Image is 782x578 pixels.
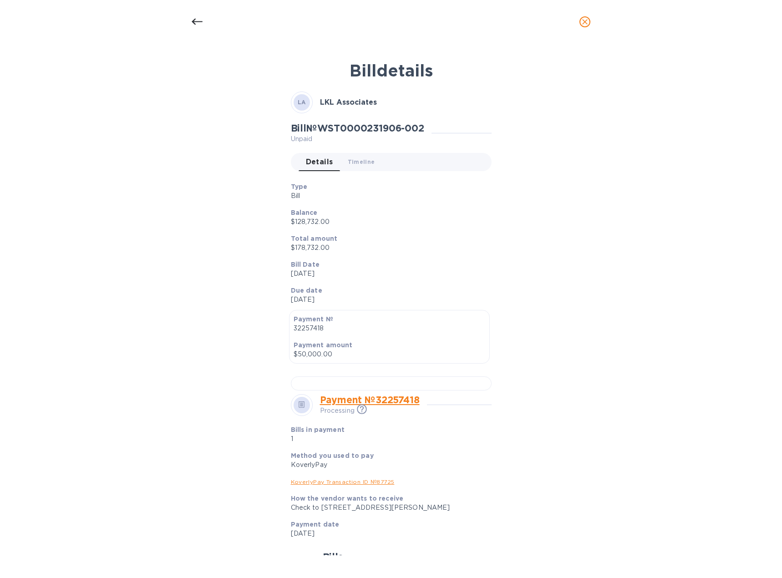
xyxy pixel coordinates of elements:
[291,478,395,485] a: KoverlyPay Transaction ID № 87725
[294,315,333,323] b: Payment №
[291,287,322,294] b: Due date
[291,217,484,227] p: $128,732.00
[348,157,375,167] span: Timeline
[350,61,433,81] b: Bill details
[574,11,596,33] button: close
[320,394,420,406] a: Payment № 32257418
[323,551,343,563] h2: Bills
[291,521,340,528] b: Payment date
[291,503,484,512] p: Check to [STREET_ADDRESS][PERSON_NAME]
[291,191,484,201] p: Bill
[291,243,484,253] p: $178,732.00
[294,341,353,349] b: Payment amount
[291,183,308,190] b: Type
[291,460,484,470] div: KoverlyPay
[291,452,374,459] b: Method you used to pay
[291,529,484,538] p: [DATE]
[291,434,420,444] p: 1
[291,122,424,134] h2: Bill № WST0000231906-002
[291,295,484,304] p: [DATE]
[291,426,345,433] b: Bills in payment
[291,209,318,216] b: Balance
[294,350,485,359] p: $50,000.00
[291,134,424,144] p: Unpaid
[291,235,338,242] b: Total amount
[291,495,404,502] b: How the vendor wants to receive
[298,99,306,106] b: LA
[294,324,485,333] p: 32257418
[291,261,320,268] b: Bill Date
[291,269,484,279] p: [DATE]
[306,156,333,168] span: Details
[320,98,377,106] b: LKL Associates
[320,406,355,416] p: Processing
